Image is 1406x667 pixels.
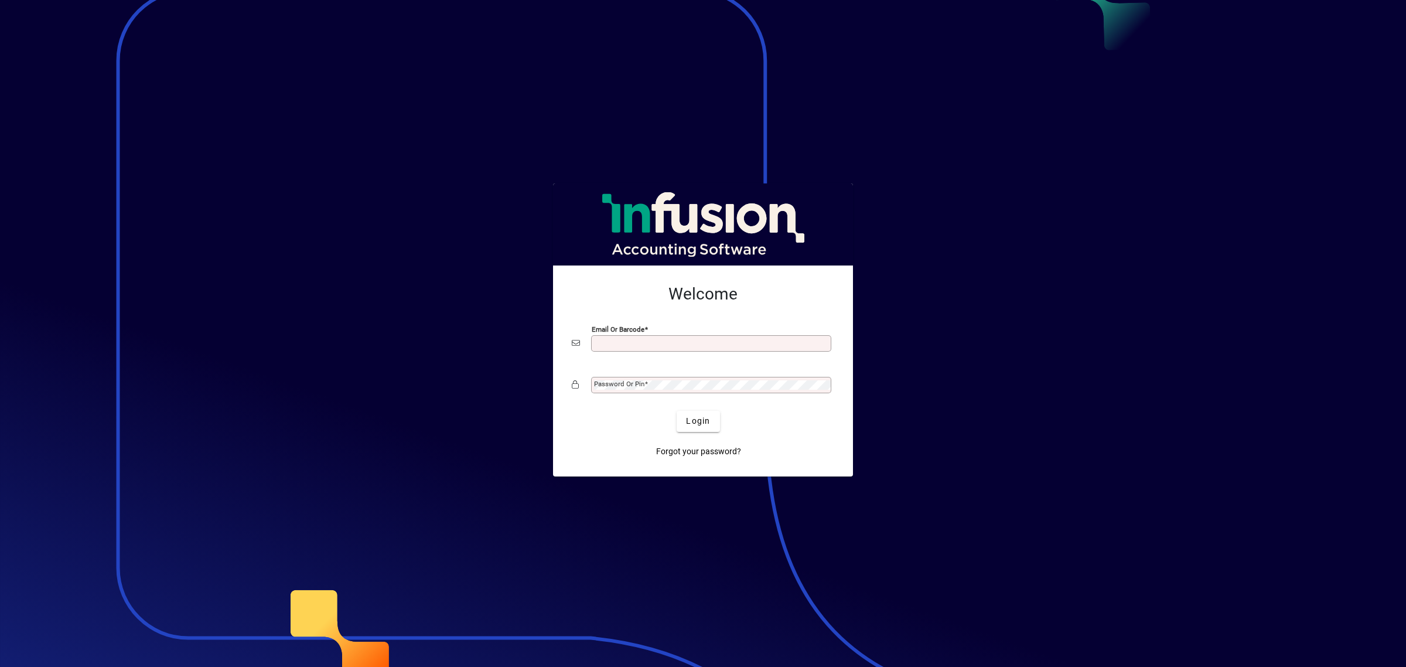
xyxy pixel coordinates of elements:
button: Login [677,411,719,432]
span: Login [686,415,710,427]
mat-label: Password or Pin [594,380,644,388]
mat-label: Email or Barcode [592,325,644,333]
h2: Welcome [572,284,834,304]
span: Forgot your password? [656,445,741,458]
a: Forgot your password? [651,441,746,462]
